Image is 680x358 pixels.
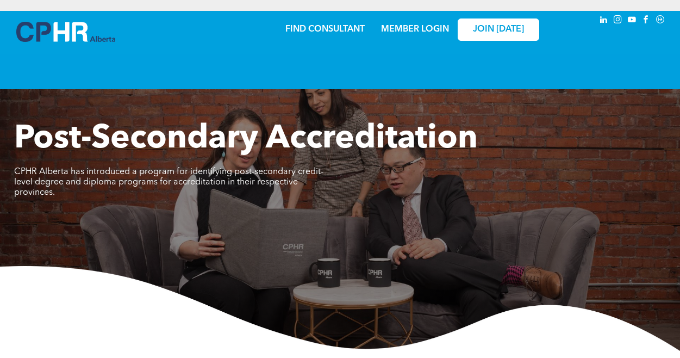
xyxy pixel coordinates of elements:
[16,22,115,42] img: A blue and white logo for cp alberta
[654,14,666,28] a: Social network
[14,168,323,197] span: CPHR Alberta has introduced a program for identifying post-secondary credit-level degree and dipl...
[381,25,449,34] a: MEMBER LOGIN
[285,25,365,34] a: FIND CONSULTANT
[14,123,478,156] span: Post-Secondary Accreditation
[612,14,624,28] a: instagram
[626,14,638,28] a: youtube
[640,14,652,28] a: facebook
[598,14,610,28] a: linkedin
[473,24,524,35] span: JOIN [DATE]
[458,18,539,41] a: JOIN [DATE]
